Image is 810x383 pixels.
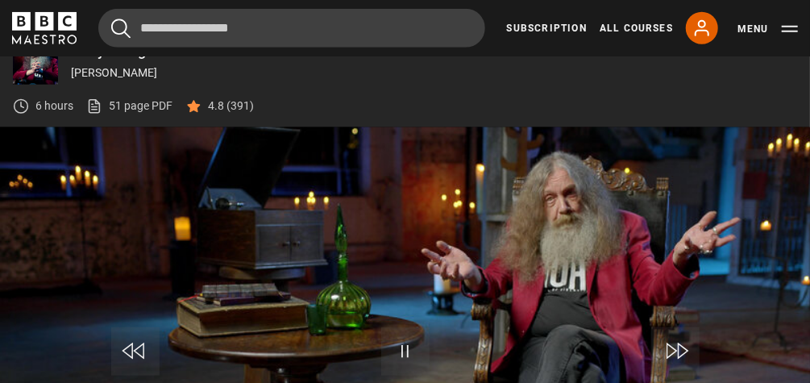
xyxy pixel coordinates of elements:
[507,21,587,35] a: Subscription
[98,9,485,48] input: Search
[600,21,673,35] a: All Courses
[111,19,131,39] button: Submit the search query
[71,65,797,81] p: [PERSON_NAME]
[737,21,798,37] button: Toggle navigation
[208,98,254,114] p: 4.8 (391)
[71,44,797,58] p: Storytelling
[86,98,172,114] a: 51 page PDF
[12,12,77,44] svg: BBC Maestro
[35,98,73,114] p: 6 hours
